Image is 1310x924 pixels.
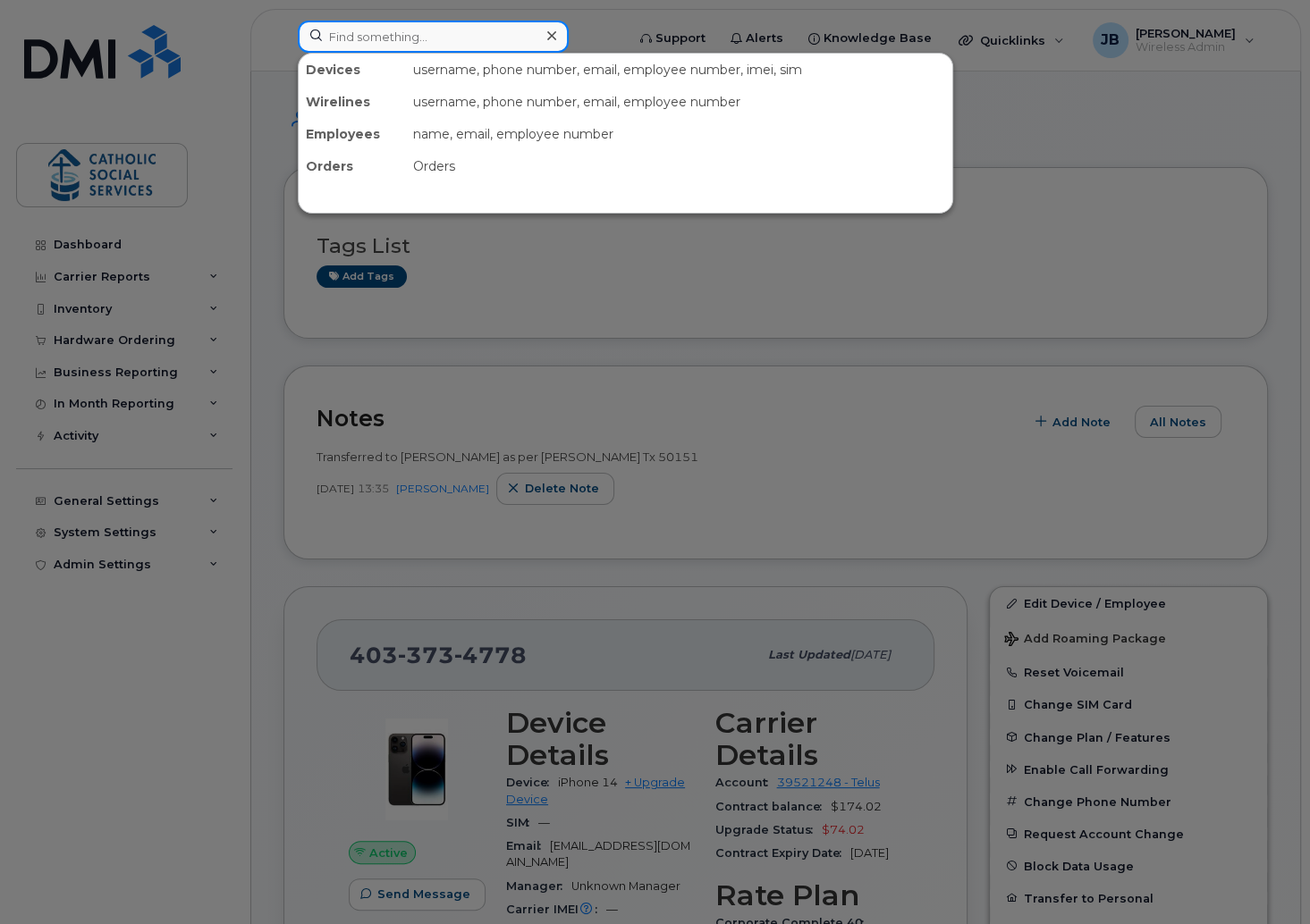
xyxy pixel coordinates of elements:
div: Orders [406,150,952,182]
div: username, phone number, email, employee number, imei, sim [406,54,952,86]
div: Devices [299,54,406,86]
div: name, email, employee number [406,118,952,150]
div: username, phone number, email, employee number [406,86,952,118]
div: Wirelines [299,86,406,118]
iframe: Messenger Launcher [1232,846,1297,911]
div: Orders [299,150,406,182]
div: Employees [299,118,406,150]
